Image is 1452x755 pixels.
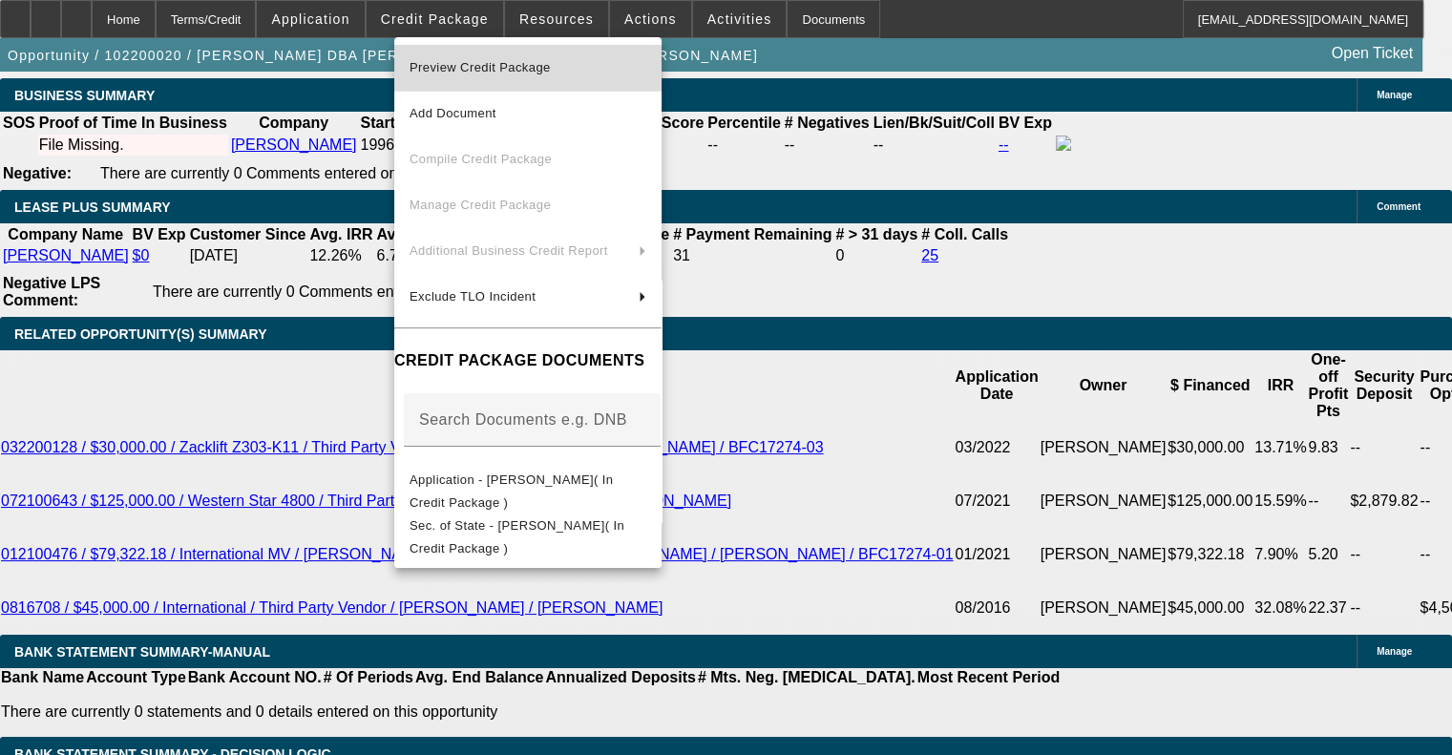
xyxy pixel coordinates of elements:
button: Application - Todd Wayne Doucet( In Credit Package ) [394,469,662,514]
span: Add Document [410,106,496,120]
span: Exclude TLO Incident [410,289,536,304]
span: Preview Credit Package [410,60,551,74]
mat-label: Search Documents e.g. DNB [419,411,627,428]
h4: CREDIT PACKAGE DOCUMENTS [394,349,662,372]
span: Application - [PERSON_NAME]( In Credit Package ) [410,472,613,510]
button: Sec. of State - Todd Wayne Doucet( In Credit Package ) [394,514,662,560]
span: Sec. of State - [PERSON_NAME]( In Credit Package ) [410,518,624,556]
